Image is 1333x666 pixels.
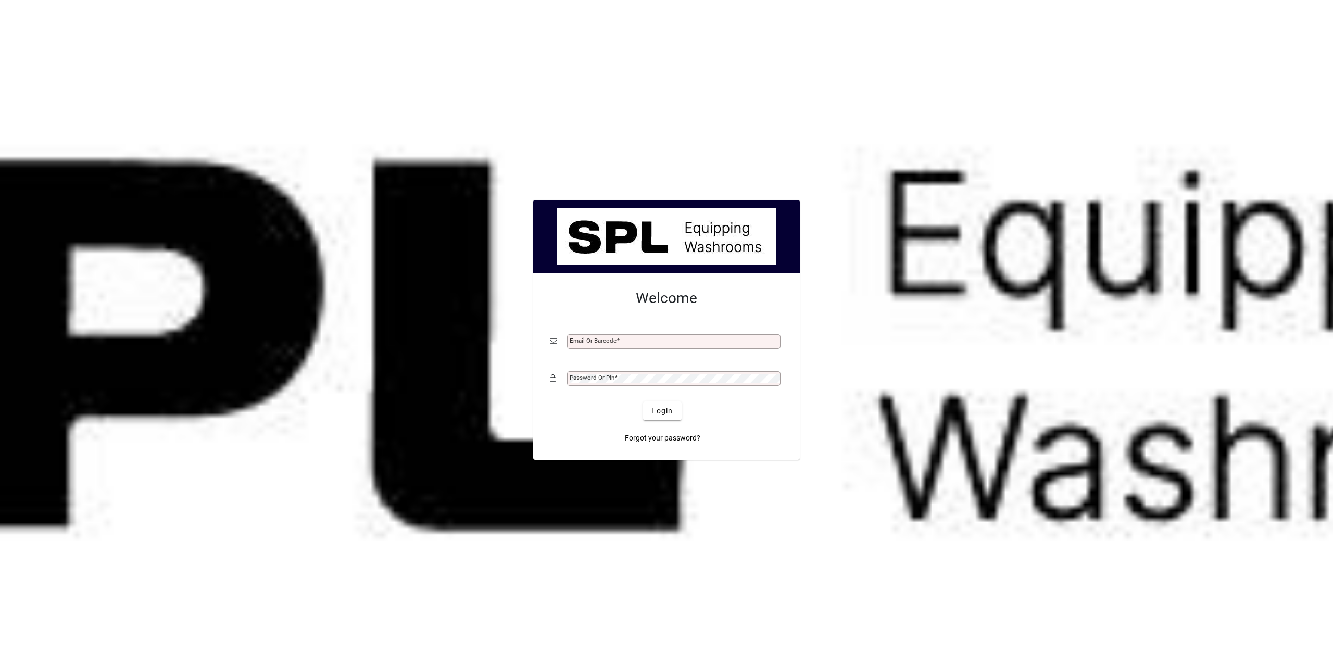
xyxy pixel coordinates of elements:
[643,401,681,420] button: Login
[570,374,614,381] mat-label: Password or Pin
[625,433,700,444] span: Forgot your password?
[550,290,783,307] h2: Welcome
[651,406,673,417] span: Login
[570,337,617,344] mat-label: Email or Barcode
[621,429,705,447] a: Forgot your password?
